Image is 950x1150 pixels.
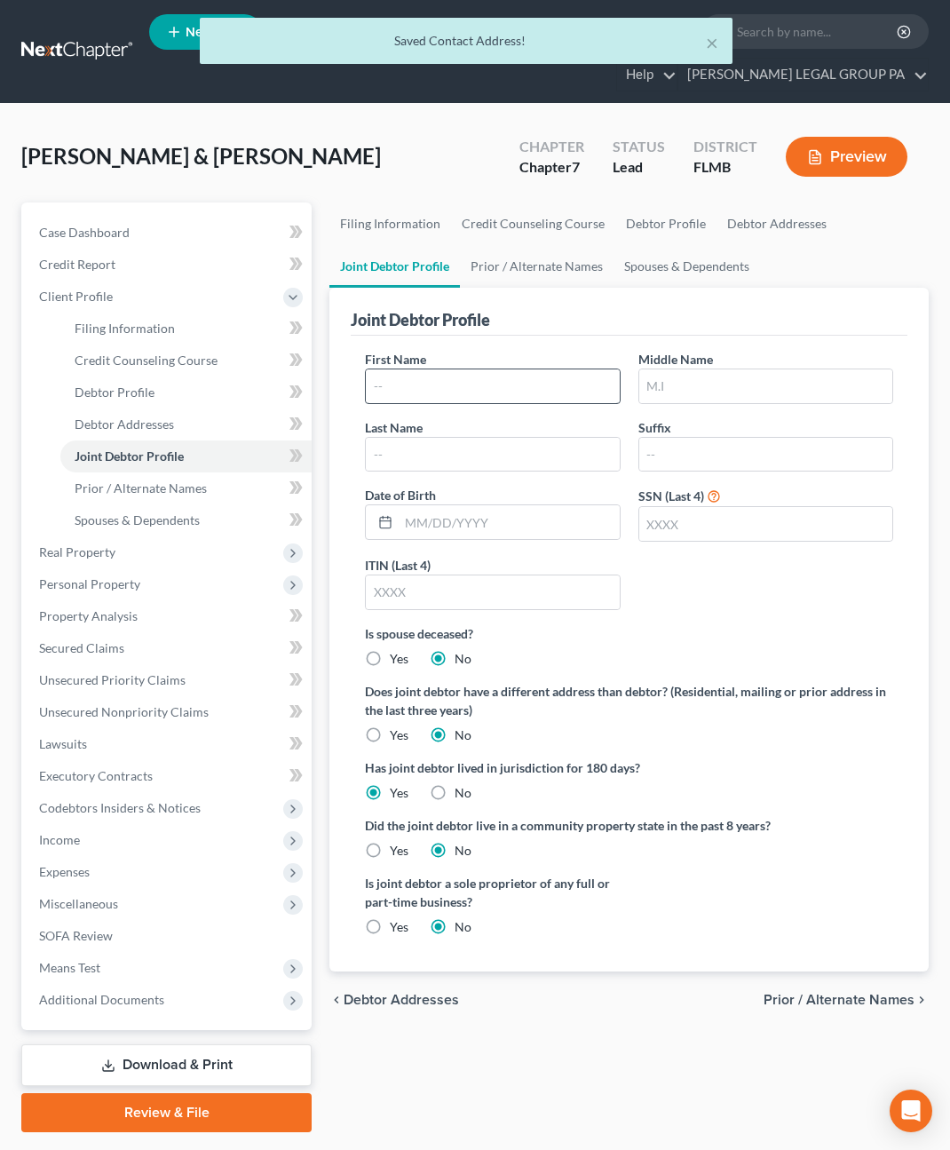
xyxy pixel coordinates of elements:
label: Yes [390,784,408,802]
label: SSN (Last 4) [638,487,704,505]
a: Debtor Addresses [716,202,837,245]
span: Credit Report [39,257,115,272]
label: Middle Name [638,350,713,369]
i: chevron_right [914,993,929,1007]
label: Does joint debtor have a different address than debtor? (Residential, mailing or prior address in... [365,682,893,719]
label: Last Name [365,418,423,437]
label: No [455,918,471,936]
label: No [455,842,471,860]
div: Saved Contact Address! [214,32,718,50]
span: Unsecured Priority Claims [39,672,186,687]
a: Debtor Profile [615,202,716,245]
a: Debtor Addresses [60,408,312,440]
a: Unsecured Priority Claims [25,664,312,696]
div: Chapter [519,157,584,178]
a: Spouses & Dependents [60,504,312,536]
div: FLMB [693,157,757,178]
a: Unsecured Nonpriority Claims [25,696,312,728]
span: Executory Contracts [39,768,153,783]
div: Lead [613,157,665,178]
div: Open Intercom Messenger [890,1090,932,1132]
span: Debtor Addresses [75,416,174,432]
div: Status [613,137,665,157]
a: Client Portal [343,16,458,48]
label: Is joint debtor a sole proprietor of any full or part-time business? [365,874,620,911]
a: Review & File [21,1093,312,1132]
span: Miscellaneous [39,896,118,911]
button: Prior / Alternate Names chevron_right [764,993,929,1007]
label: First Name [365,350,426,369]
span: Means Test [39,960,100,975]
span: Spouses & Dependents [75,512,200,527]
span: Personal Property [39,576,140,591]
label: Is spouse deceased? [365,624,893,643]
a: DebtorCC [594,16,694,48]
input: -- [366,438,619,472]
a: Home [267,16,343,48]
a: Credit Report [25,249,312,281]
span: Credit Counseling Course [75,353,218,368]
span: Case Dashboard [39,225,130,240]
i: chevron_left [329,993,344,1007]
label: Date of Birth [365,486,436,504]
span: Debtor Addresses [344,993,459,1007]
a: Joint Debtor Profile [329,245,460,288]
label: Yes [390,918,408,936]
span: Real Property [39,544,115,559]
a: SOFA Review [25,920,312,952]
span: Unsecured Nonpriority Claims [39,704,209,719]
label: Did the joint debtor live in a community property state in the past 8 years? [365,816,893,835]
input: -- [366,369,619,403]
span: Codebtors Insiders & Notices [39,800,201,815]
button: Preview [786,137,907,177]
input: -- [639,438,892,472]
a: Directory Cases [458,16,594,48]
label: No [455,726,471,744]
input: Search by name... [737,15,899,48]
a: Executory Contracts [25,760,312,792]
div: District [693,137,757,157]
a: Prior / Alternate Names [460,245,614,288]
span: SOFA Review [39,928,113,943]
span: Additional Documents [39,992,164,1007]
span: Filing Information [75,321,175,336]
span: Debtor Profile [75,385,154,400]
label: No [455,650,471,668]
a: Filing Information [60,313,312,345]
a: Filing Information [329,202,451,245]
a: Secured Claims [25,632,312,664]
a: Spouses & Dependents [614,245,760,288]
a: Lawsuits [25,728,312,760]
button: × [706,32,718,53]
span: 7 [572,158,580,175]
a: Help [617,59,677,91]
label: Yes [390,726,408,744]
a: Credit Counseling Course [60,345,312,377]
span: Expenses [39,864,90,879]
span: Secured Claims [39,640,124,655]
span: Joint Debtor Profile [75,448,184,464]
input: MM/DD/YYYY [399,505,619,539]
input: M.I [639,369,892,403]
div: Joint Debtor Profile [351,309,490,330]
a: Credit Counseling Course [451,202,615,245]
span: Lawsuits [39,736,87,751]
span: Property Analysis [39,608,138,623]
span: Income [39,832,80,847]
label: Suffix [638,418,671,437]
label: Has joint debtor lived in jurisdiction for 180 days? [365,758,893,777]
a: Property Analysis [25,600,312,632]
a: Download & Print [21,1044,312,1086]
label: Yes [390,842,408,860]
input: XXXX [639,507,892,541]
div: Chapter [519,137,584,157]
a: Debtor Profile [60,377,312,408]
span: Prior / Alternate Names [75,480,207,496]
span: [PERSON_NAME] & [PERSON_NAME] [21,143,381,169]
label: No [455,784,471,802]
label: ITIN (Last 4) [365,556,431,575]
label: Yes [390,650,408,668]
span: Client Profile [39,289,113,304]
span: Prior / Alternate Names [764,993,914,1007]
a: Joint Debtor Profile [60,440,312,472]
